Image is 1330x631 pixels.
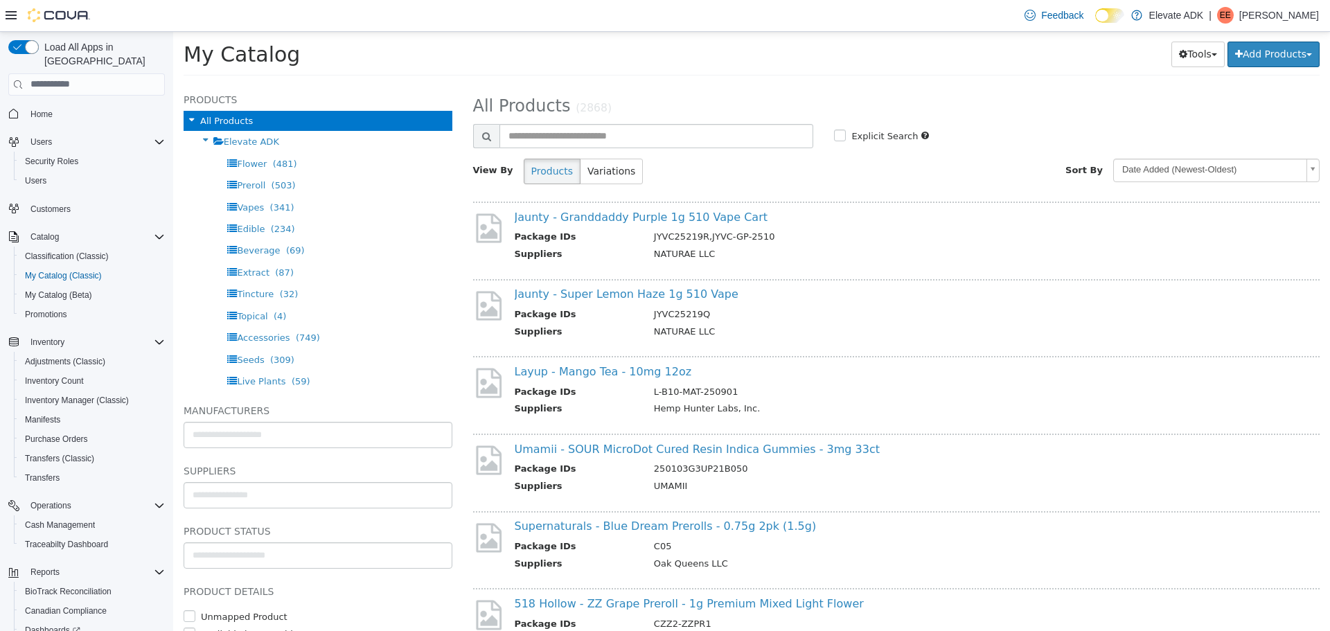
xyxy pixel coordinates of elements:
span: Inventory Count [19,373,165,389]
span: My Catalog (Beta) [25,290,92,301]
a: Inventory Count [19,373,89,389]
span: Customers [25,200,165,217]
span: Users [25,175,46,186]
label: Explicit Search [675,98,745,112]
span: Classification (Classic) [19,248,165,265]
th: Suppliers [342,293,470,310]
button: Customers [3,199,170,219]
span: Inventory Manager (Classic) [19,392,165,409]
span: Extract [64,235,96,246]
td: NATURAE LLC [470,293,1116,310]
a: Inventory Manager (Classic) [19,392,134,409]
th: Suppliers [342,525,470,542]
a: Feedback [1019,1,1089,29]
a: Promotions [19,306,73,323]
span: (503) [98,148,123,159]
span: Customers [30,204,71,215]
a: Transfers [19,470,65,486]
button: Variations [407,127,470,152]
button: Home [3,104,170,124]
td: 250103G3UP21B050 [470,430,1116,447]
td: L-B10-MAT-250901 [470,353,1116,371]
img: missing-image.png [300,257,331,291]
a: Customers [25,201,76,217]
span: Purchase Orders [25,434,88,445]
button: Catalog [3,227,170,247]
span: (59) [118,344,137,355]
span: Reports [30,567,60,578]
span: Date Added (Newest-Oldest) [941,127,1128,149]
span: Security Roles [25,156,78,167]
img: Cova [28,8,90,22]
span: Cash Management [25,519,95,531]
span: EE [1220,7,1231,24]
button: Users [25,134,57,150]
button: Adjustments (Classic) [14,352,170,371]
span: Home [25,105,165,123]
p: Elevate ADK [1149,7,1204,24]
a: Security Roles [19,153,84,170]
span: BioTrack Reconciliation [19,583,165,600]
span: (341) [97,170,121,181]
h5: Suppliers [10,431,279,447]
th: Package IDs [342,353,470,371]
span: Adjustments (Classic) [25,356,105,367]
a: Umamii - SOUR MicroDot Cured Resin Indica Gummies - 3mg 33ct [342,411,707,424]
span: Live Plants [64,344,112,355]
a: Transfers (Classic) [19,450,100,467]
span: My Catalog (Classic) [19,267,165,284]
a: Cash Management [19,517,100,533]
button: Operations [3,496,170,515]
a: Users [19,172,52,189]
span: Elevate ADK [51,105,106,115]
span: Security Roles [19,153,165,170]
button: Purchase Orders [14,429,170,449]
span: Flower [64,127,94,137]
a: My Catalog (Beta) [19,287,98,303]
span: Users [25,134,165,150]
span: All Products [300,64,398,84]
span: Inventory [25,334,165,350]
a: Traceabilty Dashboard [19,536,114,553]
span: Transfers [19,470,165,486]
td: JYVC25219Q [470,276,1116,293]
a: Jaunty - Granddaddy Purple 1g 510 Vape Cart [342,179,594,192]
span: Cash Management [19,517,165,533]
button: Inventory Manager (Classic) [14,391,170,410]
p: | [1209,7,1212,24]
a: My Catalog (Classic) [19,267,107,284]
span: Inventory [30,337,64,348]
th: Package IDs [342,508,470,525]
h5: Product Status [10,491,279,508]
span: Catalog [25,229,165,245]
span: View By [300,133,340,143]
span: (4) [100,279,113,290]
td: JYVC25219R,JYVC-GP-2510 [470,198,1116,215]
a: Manifests [19,411,66,428]
span: Canadian Compliance [25,605,107,616]
button: Reports [25,564,65,580]
span: Promotions [19,306,165,323]
span: Manifests [19,411,165,428]
h5: Products [10,60,279,76]
button: My Catalog (Classic) [14,266,170,285]
h5: Manufacturers [10,371,279,387]
span: (309) [97,323,121,333]
button: BioTrack Reconciliation [14,582,170,601]
button: My Catalog (Beta) [14,285,170,305]
th: Package IDs [342,276,470,293]
button: Catalog [25,229,64,245]
button: Operations [25,497,77,514]
label: Unmapped Product [24,578,114,592]
span: Inventory Manager (Classic) [25,395,129,406]
span: Reports [25,564,165,580]
span: Catalog [30,231,59,242]
span: Beverage [64,213,107,224]
a: Home [25,106,58,123]
span: Dark Mode [1095,23,1096,24]
a: Layup - Mango Tea - 10mg 12oz [342,333,519,346]
span: My Catalog (Beta) [19,287,165,303]
th: Suppliers [342,215,470,233]
span: Inventory Count [25,375,84,386]
span: Traceabilty Dashboard [25,539,108,550]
